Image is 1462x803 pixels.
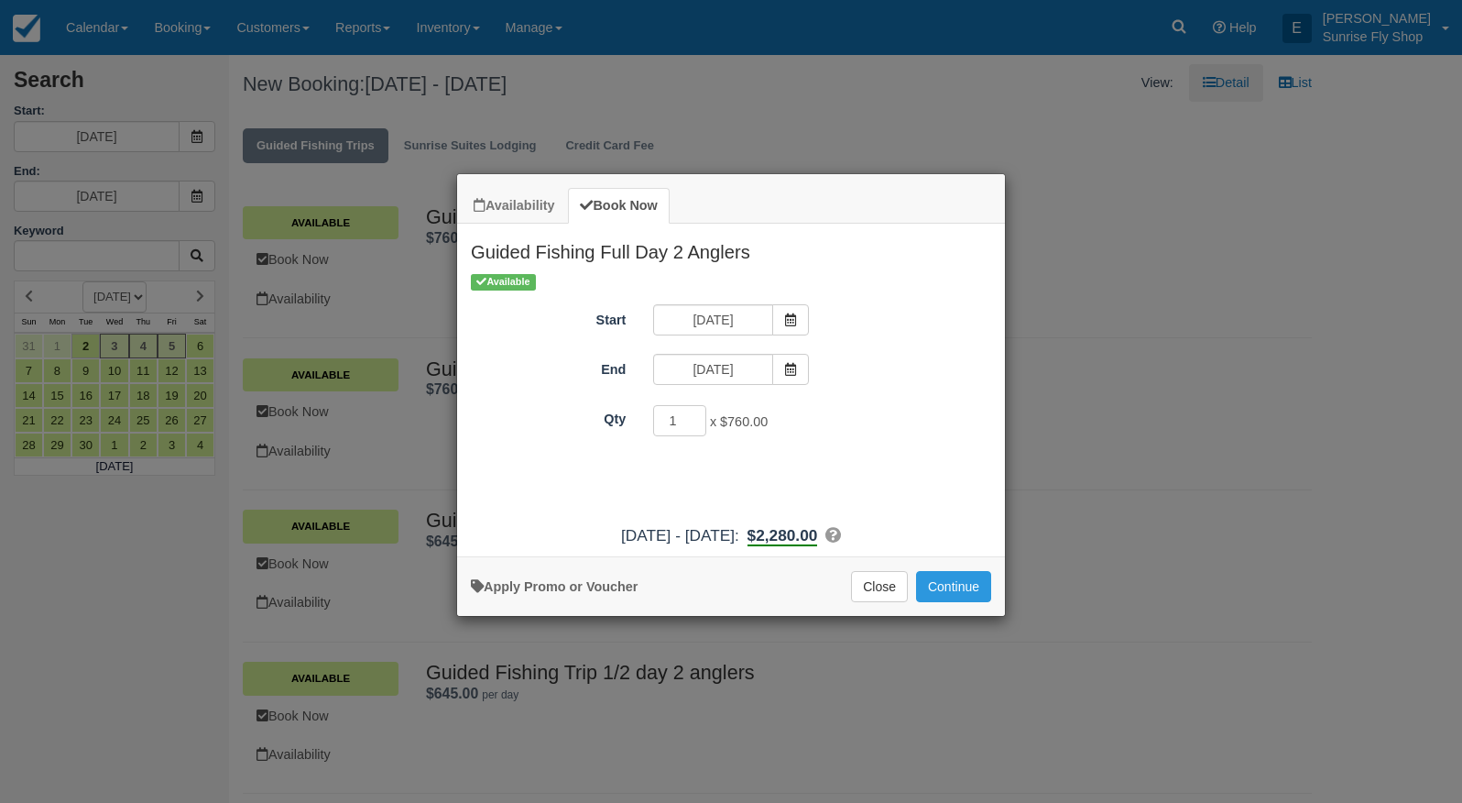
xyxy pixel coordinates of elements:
[621,526,735,544] span: [DATE] - [DATE]
[457,304,639,330] label: Start
[457,403,639,429] label: Qty
[457,524,1005,547] div: :
[471,579,638,594] a: Apply Voucher
[747,526,818,546] b: $2,280.00
[568,188,669,224] a: Book Now
[457,354,639,379] label: End
[653,405,706,436] input: Qty
[462,188,566,224] a: Availability
[916,571,991,602] button: Add to Booking
[851,571,908,602] button: Close
[457,224,1005,547] div: Item Modal
[471,274,536,290] span: Available
[710,414,768,429] span: x $760.00
[457,224,1005,271] h2: Guided Fishing Full Day 2 Anglers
